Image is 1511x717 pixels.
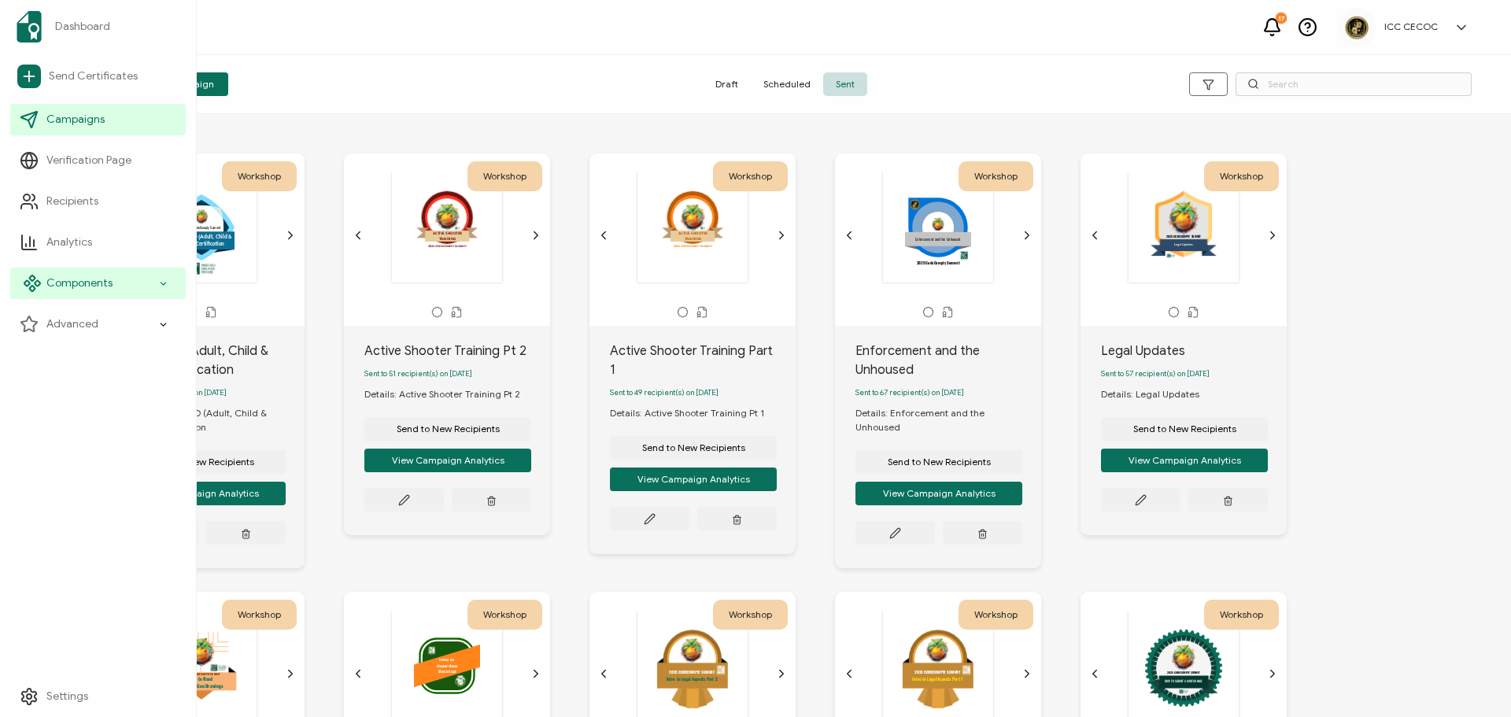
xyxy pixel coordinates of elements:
div: Enforcement and the Unhoused [855,342,1041,379]
ion-icon: chevron back outline [352,667,364,680]
a: Dashboard [10,5,186,49]
a: Send Certificates [10,58,186,94]
a: Verification Page [10,145,186,176]
span: Sent [823,72,867,96]
span: Send to New Recipients [397,424,500,434]
span: Send to New Recipients [151,457,254,467]
div: Details: Legal Updates [1101,387,1215,401]
input: Search [1236,72,1472,96]
button: View Campaign Analytics [1101,449,1268,472]
ion-icon: chevron forward outline [1021,229,1033,242]
ion-icon: chevron back outline [1088,667,1101,680]
button: View Campaign Analytics [119,482,286,505]
button: Send to New Recipients [610,436,777,460]
button: View Campaign Analytics [364,449,531,472]
button: View Campaign Analytics [610,468,777,491]
span: Dashboard [55,19,110,35]
span: Send Certificates [49,68,138,84]
div: Workshop [222,161,297,191]
div: Workshop [1204,161,1279,191]
a: Recipients [10,186,186,217]
div: Details: Active Shooter Training Pt 2 [364,387,536,401]
span: Sent to 57 recipient(s) on [DATE] [1101,369,1210,379]
a: Campaigns [10,104,186,135]
div: Workshop [959,161,1033,191]
ion-icon: chevron back outline [1088,229,1101,242]
ion-icon: chevron back outline [352,229,364,242]
span: Settings [46,689,88,704]
span: Recipients [46,194,98,209]
span: Draft [703,72,751,96]
div: Active Shooter Training Part 1 [610,342,796,379]
ion-icon: chevron forward outline [284,229,297,242]
div: Workshop [713,161,788,191]
span: Scheduled [751,72,823,96]
a: Settings [10,681,186,712]
span: Sent to 51 recipient(s) on [DATE] [364,369,472,379]
div: Workshop [467,600,542,630]
div: Details: Enforcement and the Unhoused [855,406,1041,434]
div: Active Shooter Training Pt 2 [364,342,550,360]
span: Components [46,275,113,291]
div: Workshop [222,600,297,630]
ion-icon: chevron back outline [597,667,610,680]
span: Sent to 67 recipient(s) on [DATE] [855,388,964,397]
span: Sent to 49 recipient(s) on [DATE] [610,388,719,397]
img: sertifier-logomark-colored.svg [17,11,42,43]
ion-icon: chevron forward outline [1021,667,1033,680]
div: Workshop [713,600,788,630]
span: Send to New Recipients [1133,424,1236,434]
span: Campaigns [46,112,105,128]
ion-icon: chevron back outline [597,229,610,242]
ion-icon: chevron back outline [843,229,855,242]
ion-icon: chevron forward outline [775,667,788,680]
ion-icon: chevron forward outline [775,229,788,242]
button: Send to New Recipients [1101,417,1268,441]
div: Workshop [467,161,542,191]
ion-icon: chevron forward outline [530,229,542,242]
span: Advanced [46,316,98,332]
span: Send to New Recipients [888,457,991,467]
ion-icon: chevron forward outline [530,667,542,680]
a: Analytics [10,227,186,258]
span: Verification Page [46,153,131,168]
button: Send to New Recipients [855,450,1022,474]
div: Legal Updates [1101,342,1287,360]
div: Workshop [959,600,1033,630]
iframe: Chat Widget [1432,641,1511,717]
h5: ICC CECOC [1384,21,1438,32]
button: Send to New Recipients [119,450,286,474]
div: 17 [1276,13,1287,24]
button: Send to New Recipients [364,417,531,441]
div: Workshop [1204,600,1279,630]
div: Details: Active Shooter Training Pt 1 [610,406,780,420]
img: 87846ae5-69ed-4ff3-9262-8e377dd013b4.png [1345,16,1369,39]
span: Send to New Recipients [642,443,745,453]
span: Analytics [46,235,92,250]
ion-icon: chevron forward outline [284,667,297,680]
div: CPR & AED (Adult, Child & Infant) Certification [119,342,305,379]
button: View Campaign Analytics [855,482,1022,505]
div: Details: CPR & AED (Adult, Child & Infant) Certification [119,406,305,434]
ion-icon: chevron forward outline [1266,229,1279,242]
ion-icon: chevron forward outline [1266,667,1279,680]
ion-icon: chevron back outline [843,667,855,680]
